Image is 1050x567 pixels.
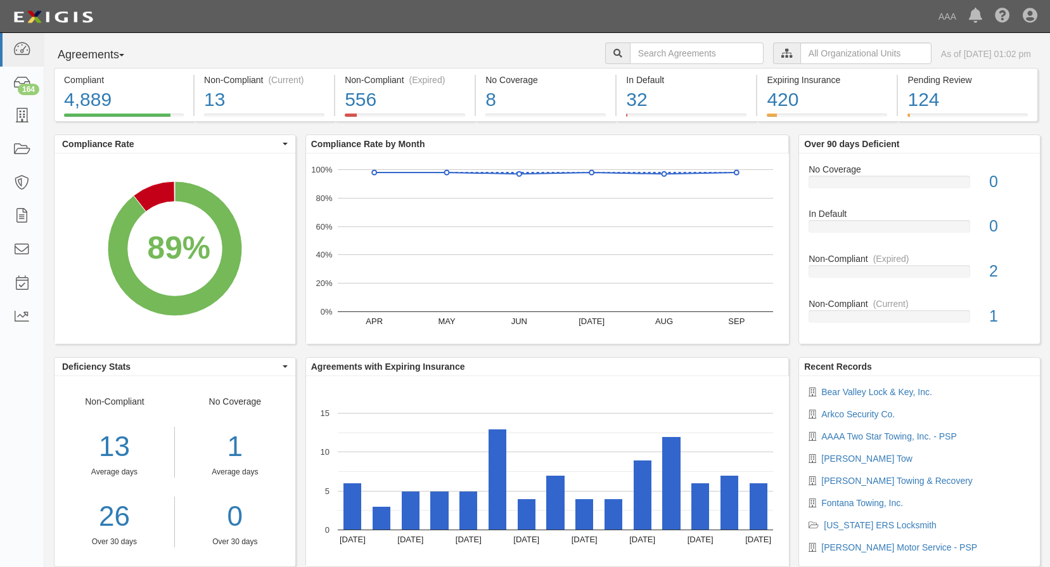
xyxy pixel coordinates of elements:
a: [PERSON_NAME] Tow [821,453,912,464]
button: Compliance Rate [54,135,295,153]
a: No Coverage8 [476,114,615,124]
text: 20% [316,278,332,288]
text: [DATE] [745,535,771,544]
a: No Coverage0 [809,163,1030,208]
div: 1 [184,427,286,467]
a: Non-Compliant(Current)1 [809,297,1030,333]
text: [DATE] [579,316,605,326]
div: Non-Compliant [54,395,175,547]
div: No Coverage [485,74,606,86]
div: 89% [148,225,210,270]
div: 13 [54,427,174,467]
svg: A chart. [54,153,295,344]
text: SEP [728,316,745,326]
div: 13 [204,86,324,114]
a: Non-Compliant(Current)13 [195,114,334,124]
input: Search Agreements [630,42,764,64]
text: APR [366,316,383,326]
div: 124 [907,86,1027,114]
text: 15 [320,408,329,418]
a: Fontana Towing, Inc. [821,498,903,508]
a: Pending Review124 [898,114,1037,124]
text: [DATE] [687,535,713,544]
button: Deficiency Stats [54,358,295,375]
input: All Organizational Units [800,42,932,64]
a: [PERSON_NAME] Towing & Recovery [821,476,973,486]
div: 2 [980,260,1040,283]
div: (Current) [873,297,909,310]
div: Average days [184,467,286,478]
img: logo-5460c22ac91f19d4615b14bd174203de0afe785f0fc80cf4dbbc73dc1793850b.png [10,6,97,29]
a: Expiring Insurance420 [757,114,897,124]
a: 26 [54,497,174,537]
div: Non-Compliant (Current) [204,74,324,86]
text: 40% [316,250,332,259]
a: AAAA Two Star Towing, Inc. - PSP [821,431,956,441]
div: Pending Review [907,74,1027,86]
text: JUN [511,316,527,326]
text: 0 [325,525,330,535]
div: No Coverage [799,163,1040,176]
text: [DATE] [629,535,655,544]
div: 0 [980,171,1040,193]
div: (Expired) [409,74,445,86]
a: Arkco Security Co. [821,409,895,419]
b: Recent Records [804,362,872,372]
div: (Current) [268,74,304,86]
div: 0 [980,215,1040,238]
text: 60% [316,221,332,231]
text: MAY [438,316,456,326]
a: In Default32 [617,114,756,124]
div: Over 30 days [184,537,286,547]
i: Help Center - Complianz [995,9,1010,24]
div: 420 [767,86,887,114]
svg: A chart. [306,153,789,344]
div: 1 [980,305,1040,328]
text: 10 [320,447,329,457]
a: [US_STATE] ERS Locksmith [824,520,937,530]
div: As of [DATE] 01:02 pm [941,48,1031,60]
text: [DATE] [456,535,482,544]
a: 0 [184,497,286,537]
div: (Expired) [873,252,909,265]
a: Bear Valley Lock & Key, Inc. [821,387,932,397]
text: 0% [320,307,332,316]
div: In Default [626,74,746,86]
a: Non-Compliant(Expired)2 [809,252,1030,297]
div: Compliant [64,74,184,86]
a: AAA [932,4,963,29]
button: Agreements [54,42,149,68]
div: Non-Compliant (Expired) [345,74,465,86]
svg: A chart. [306,376,789,566]
div: No Coverage [175,395,295,547]
div: 32 [626,86,746,114]
text: [DATE] [572,535,598,544]
text: [DATE] [397,535,423,544]
div: Over 30 days [54,537,174,547]
a: In Default0 [809,207,1030,252]
text: 5 [325,486,330,495]
b: Over 90 days Deficient [804,139,899,149]
div: Non-Compliant [799,297,1040,310]
div: Non-Compliant [799,252,1040,265]
div: In Default [799,207,1040,220]
div: 164 [18,84,39,95]
text: 80% [316,193,332,203]
div: 4,889 [64,86,184,114]
text: 100% [311,165,333,174]
b: Agreements with Expiring Insurance [311,362,465,372]
div: 556 [345,86,465,114]
b: Compliance Rate by Month [311,139,425,149]
text: AUG [655,316,673,326]
div: Average days [54,467,174,478]
a: [PERSON_NAME] Motor Service - PSP [821,542,977,552]
text: [DATE] [513,535,539,544]
a: Compliant4,889 [54,114,193,124]
div: 8 [485,86,606,114]
a: Non-Compliant(Expired)556 [335,114,475,124]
